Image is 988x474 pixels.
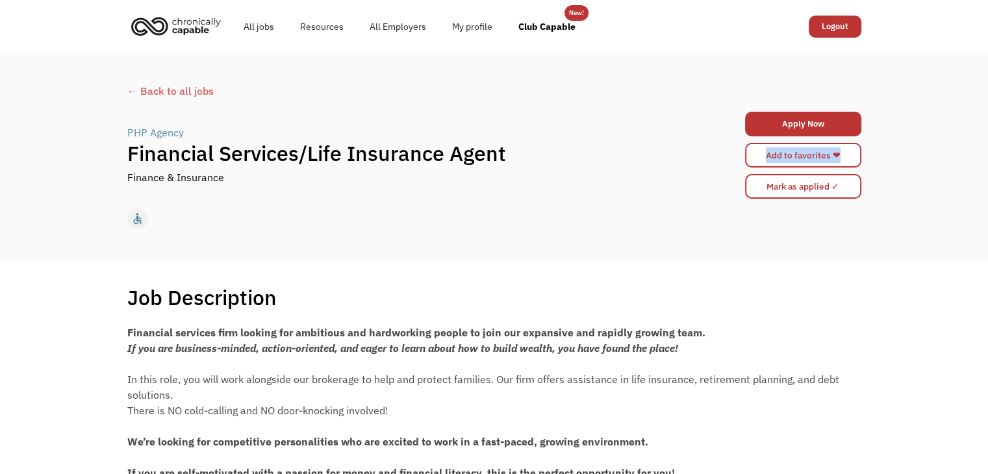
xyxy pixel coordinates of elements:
[809,16,861,38] a: Logout
[745,143,861,168] a: Add to favorites ❤
[745,112,861,136] a: Apply Now
[127,371,861,403] div: In this role, you will work alongside our brokerage to help and protect families. Our firm offers...
[127,83,861,99] a: ← Back to all jobs
[127,169,224,185] div: Finance & Insurance
[127,342,678,355] em: If you are business-minded, action-oriented, and eager to learn about how to build wealth, you ha...
[127,140,678,166] h1: Financial Services/Life Insurance Agent
[127,284,277,310] h1: Job Description
[287,6,357,47] a: Resources
[127,125,187,140] a: PHP Agency
[127,12,225,40] img: Chronically Capable logo
[231,6,287,47] a: All jobs
[127,326,705,339] span: Financial services firm looking for ambitious and hardworking people to join our expansive and ra...
[505,6,589,47] a: Club Capable
[569,5,584,21] div: New!
[745,174,861,199] input: Mark as applied ✓
[127,125,184,140] div: PHP Agency
[439,6,505,47] a: My profile
[127,403,861,418] div: There is NO cold-calling and NO door-knocking involved!
[745,171,861,202] form: Mark as applied form
[127,12,231,40] a: home
[127,435,648,448] span: We’re looking for competitive personalities who are excited to work in a fast-paced, growing envi...
[357,6,439,47] a: All Employers
[131,209,144,229] div: accessible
